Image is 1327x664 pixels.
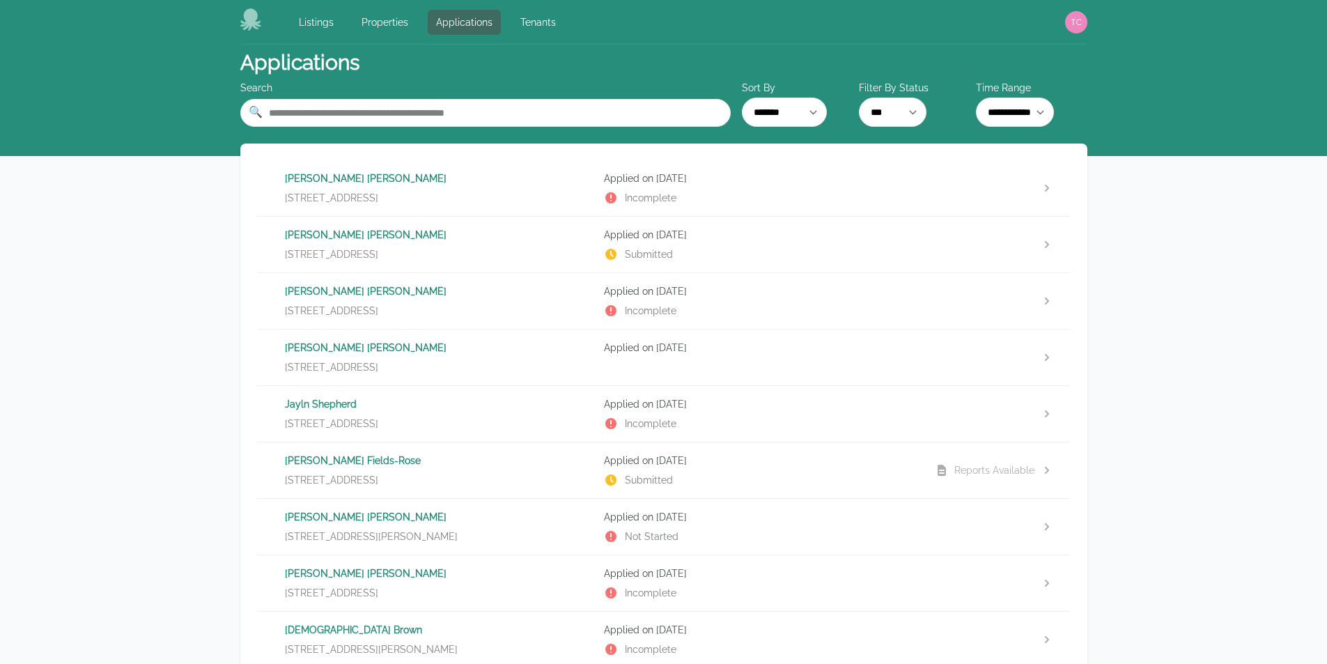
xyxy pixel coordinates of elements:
span: [STREET_ADDRESS] [285,304,378,318]
p: Applied on [604,171,913,185]
a: Applications [428,10,501,35]
a: [PERSON_NAME] [PERSON_NAME][STREET_ADDRESS]Applied on [DATE]Incomplete [257,160,1071,216]
p: Applied on [604,454,913,468]
span: [STREET_ADDRESS] [285,360,378,374]
span: [STREET_ADDRESS] [285,247,378,261]
time: [DATE] [656,229,687,240]
p: [DEMOGRAPHIC_DATA] Brown [285,623,593,637]
span: [STREET_ADDRESS][PERSON_NAME] [285,530,458,543]
a: Listings [290,10,342,35]
span: [STREET_ADDRESS] [285,586,378,600]
p: Incomplete [604,191,913,205]
a: [PERSON_NAME] [PERSON_NAME][STREET_ADDRESS]Applied on [DATE] [257,330,1071,385]
p: Jayln Shepherd [285,397,593,411]
time: [DATE] [656,511,687,523]
span: [STREET_ADDRESS][PERSON_NAME] [285,642,458,656]
p: Applied on [604,623,913,637]
p: [PERSON_NAME] Fields-Rose [285,454,593,468]
div: Search [240,81,731,95]
time: [DATE] [656,399,687,410]
p: Incomplete [604,586,913,600]
p: Applied on [604,284,913,298]
p: Submitted [604,473,913,487]
p: Incomplete [604,642,913,656]
div: Reports Available [954,463,1034,477]
p: Not Started [604,530,913,543]
p: [PERSON_NAME] [PERSON_NAME] [285,566,593,580]
time: [DATE] [656,173,687,184]
time: [DATE] [656,286,687,297]
time: [DATE] [656,342,687,353]
p: [PERSON_NAME] [PERSON_NAME] [285,171,593,185]
p: [PERSON_NAME] [PERSON_NAME] [285,228,593,242]
p: [PERSON_NAME] [PERSON_NAME] [285,341,593,355]
time: [DATE] [656,568,687,579]
p: Applied on [604,397,913,411]
label: Sort By [742,81,853,95]
time: [DATE] [656,624,687,635]
p: Applied on [604,341,913,355]
label: Filter By Status [859,81,970,95]
p: Applied on [604,228,913,242]
a: [PERSON_NAME] Fields-Rose[STREET_ADDRESS]Applied on [DATE]SubmittedReports Available [257,442,1071,498]
p: Submitted [604,247,913,261]
p: [PERSON_NAME] [PERSON_NAME] [285,284,593,298]
p: Applied on [604,566,913,580]
a: Tenants [512,10,564,35]
label: Time Range [976,81,1087,95]
p: Incomplete [604,304,913,318]
span: [STREET_ADDRESS] [285,417,378,431]
h1: Applications [240,50,359,75]
p: [PERSON_NAME] [PERSON_NAME] [285,510,593,524]
a: [PERSON_NAME] [PERSON_NAME][STREET_ADDRESS]Applied on [DATE]Submitted [257,217,1071,272]
a: Jayln Shepherd[STREET_ADDRESS]Applied on [DATE]Incomplete [257,386,1071,442]
a: [PERSON_NAME] [PERSON_NAME][STREET_ADDRESS]Applied on [DATE]Incomplete [257,273,1071,329]
a: [PERSON_NAME] [PERSON_NAME][STREET_ADDRESS]Applied on [DATE]Incomplete [257,555,1071,611]
a: Properties [353,10,417,35]
p: Applied on [604,510,913,524]
p: Incomplete [604,417,913,431]
span: [STREET_ADDRESS] [285,473,378,487]
a: [PERSON_NAME] [PERSON_NAME][STREET_ADDRESS][PERSON_NAME]Applied on [DATE]Not Started [257,499,1071,555]
span: [STREET_ADDRESS] [285,191,378,205]
time: [DATE] [656,455,687,466]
